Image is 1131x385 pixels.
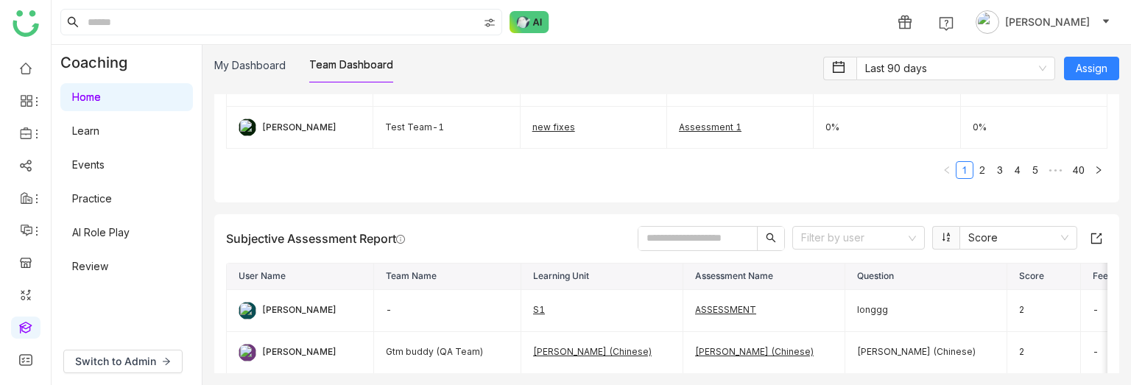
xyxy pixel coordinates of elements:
[532,121,575,133] a: new fixes
[309,58,393,71] a: Team Dashboard
[521,264,683,290] th: Learning Unit
[976,10,999,34] img: avatar
[52,45,149,80] div: Coaching
[533,304,545,315] a: S1
[75,353,156,370] span: Switch to Admin
[510,11,549,33] img: ask-buddy-normal.svg
[13,10,39,37] img: logo
[1090,161,1107,179] button: Next Page
[374,332,521,374] td: Gtm buddy (QA Team)
[845,332,1007,374] td: [PERSON_NAME] (Chinese)
[992,162,1008,178] a: 3
[226,231,405,246] div: Subjective Assessment Report
[1044,161,1068,179] li: Next 5 Pages
[72,260,108,272] a: Review
[1007,264,1081,290] th: Score
[1010,162,1026,178] a: 4
[72,192,112,205] a: Practice
[974,162,990,178] a: 2
[1026,161,1044,179] li: 5
[72,226,130,239] a: AI Role Play
[1044,161,1068,179] span: •••
[72,124,99,137] a: Learn
[214,59,286,71] a: My Dashboard
[961,107,1107,149] td: 0%
[1005,14,1090,30] span: [PERSON_NAME]
[845,290,1007,332] td: longgg
[484,17,496,29] img: search-type.svg
[262,345,337,359] div: [PERSON_NAME]
[991,161,1009,179] li: 3
[1007,290,1081,332] td: 2
[262,121,337,135] div: [PERSON_NAME]
[533,346,652,357] a: [PERSON_NAME] (Chinese)
[865,57,1046,80] nz-select-item: Last 90 days
[239,344,256,361] img: 684a9b22de261c4b36a3d00f
[374,290,521,332] td: -
[1068,162,1089,178] a: 40
[973,10,1113,34] button: [PERSON_NAME]
[1009,161,1026,179] li: 4
[938,161,956,179] button: Previous Page
[227,264,374,290] th: User Name
[1027,162,1043,178] a: 5
[239,302,256,319] img: 684a9b3fde261c4b36a3d19f
[683,264,845,290] th: Assessment Name
[1076,60,1107,77] span: Assign
[939,16,954,31] img: help.svg
[679,121,741,133] a: Assessment 1
[695,304,756,315] a: ASSESSMENT
[72,91,101,103] a: Home
[239,119,256,136] img: 684a9845de261c4b36a3b50d
[72,158,105,171] a: Events
[1064,57,1119,80] button: Assign
[374,264,521,290] th: Team Name
[968,227,1068,249] nz-select-item: Score
[373,107,520,149] td: Test Team-1
[845,264,1007,290] th: Question
[956,161,973,179] li: 1
[63,350,183,373] button: Switch to Admin
[973,161,991,179] li: 2
[1007,332,1081,374] td: 2
[695,346,814,357] a: [PERSON_NAME] (Chinese)
[1068,161,1090,179] li: 40
[262,303,337,317] div: [PERSON_NAME]
[814,107,960,149] td: 0%
[956,162,973,178] a: 1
